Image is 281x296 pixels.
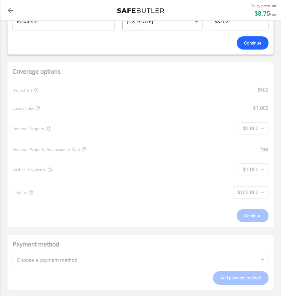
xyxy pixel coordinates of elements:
p: Policy premium [250,3,276,9]
span: $ 8.75 [255,10,270,17]
a: back to quotes [4,4,17,17]
span: Continue [244,39,261,47]
img: Back to quotes [117,8,164,13]
p: /mo [270,12,276,17]
button: Continue [237,36,268,50]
